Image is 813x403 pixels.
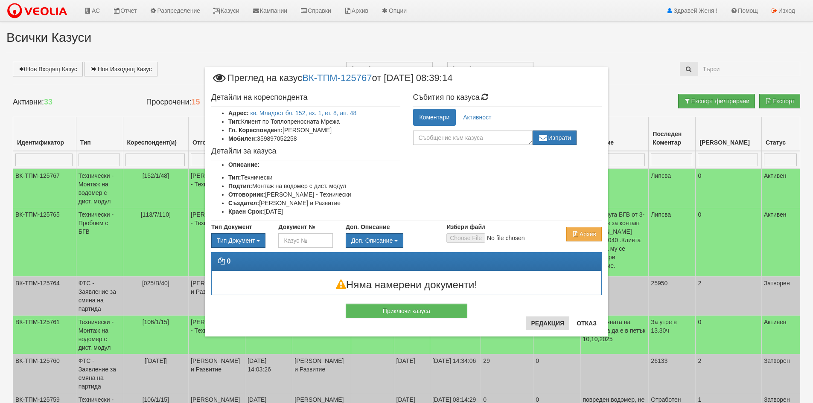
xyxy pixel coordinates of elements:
[346,233,403,248] button: Доп. Описание
[302,72,372,83] a: ВК-ТПМ-125767
[278,233,332,248] input: Казус №
[228,127,283,133] b: Гл. Кореспондент:
[211,233,265,248] div: Двоен клик, за изчистване на избраната стойност.
[526,316,569,330] button: Редакция
[413,93,602,102] h4: Събития по казуса
[346,233,434,248] div: Двоен клик, за изчистване на избраната стойност.
[228,173,400,182] li: Технически
[446,223,486,231] label: Избери файл
[228,161,259,168] b: Описание:
[533,130,577,145] button: Изпрати
[228,207,400,216] li: [DATE]
[228,118,241,125] b: Тип:
[228,183,252,189] b: Подтип:
[228,126,400,134] li: [PERSON_NAME]
[228,135,257,142] b: Мобилен:
[228,117,400,126] li: Клиент по Топлопреносната Мрежа
[566,227,602,241] button: Архив
[217,237,255,244] span: Тип Документ
[228,134,400,143] li: 359897052258
[228,191,265,198] b: Отговорник:
[346,223,390,231] label: Доп. Описание
[228,190,400,199] li: [PERSON_NAME] - Технически
[211,223,252,231] label: Тип Документ
[351,237,393,244] span: Доп. Описание
[228,110,249,116] b: Адрес:
[227,258,230,265] strong: 0
[211,73,452,89] span: Преглед на казус от [DATE] 08:39:14
[228,174,241,181] b: Тип:
[346,304,467,318] button: Приключи казуса
[211,233,265,248] button: Тип Документ
[211,93,400,102] h4: Детайли на кореспондента
[413,109,456,126] a: Коментари
[212,279,601,290] h3: Няма намерени документи!
[457,109,498,126] a: Активност
[228,200,259,206] b: Създател:
[211,147,400,156] h4: Детайли за казуса
[278,223,315,231] label: Документ №
[251,110,357,116] a: кв. Младост бл. 152, вх. 1, ет. 8, ап. 48
[228,208,264,215] b: Краен Срок:
[571,316,602,330] button: Отказ
[228,182,400,190] li: Монтаж на водомер с дист. модул
[228,199,400,207] li: [PERSON_NAME] и Развитие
